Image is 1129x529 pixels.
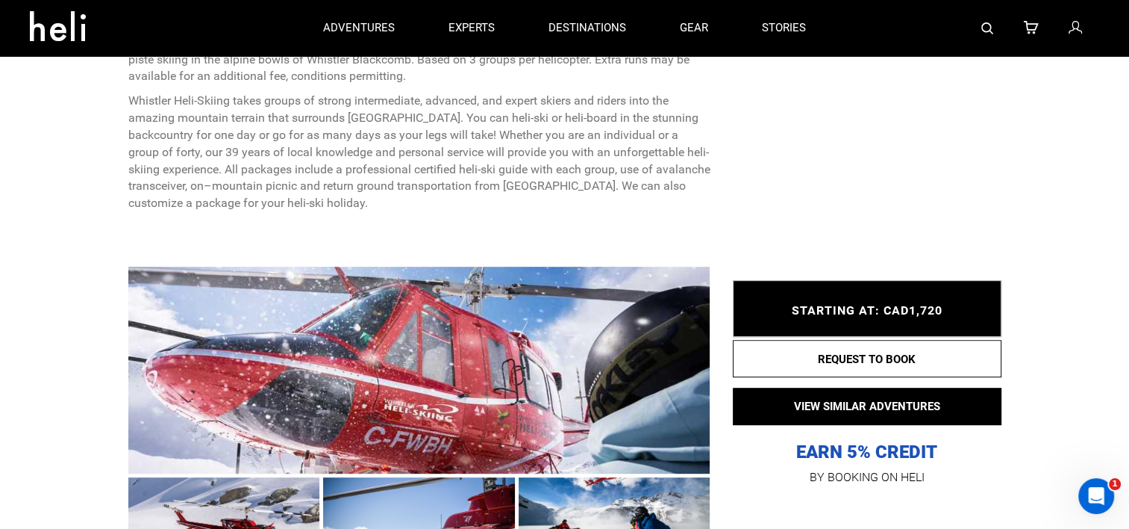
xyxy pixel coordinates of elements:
[128,93,710,212] p: Whistler Heli-Skiing takes groups of strong intermediate, advanced, and expert skiers and riders ...
[448,20,495,36] p: experts
[733,291,1001,464] p: EARN 5% CREDIT
[792,303,942,318] span: STARTING AT: CAD1,720
[733,388,1001,425] button: VIEW SIMILAR ADVENTURES
[323,20,395,36] p: adventures
[1109,478,1121,490] span: 1
[733,340,1001,377] button: REQUEST TO BOOK
[733,467,1001,488] p: BY BOOKING ON HELI
[548,20,626,36] p: destinations
[1078,478,1114,514] iframe: Intercom live chat
[981,22,993,34] img: search-bar-icon.svg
